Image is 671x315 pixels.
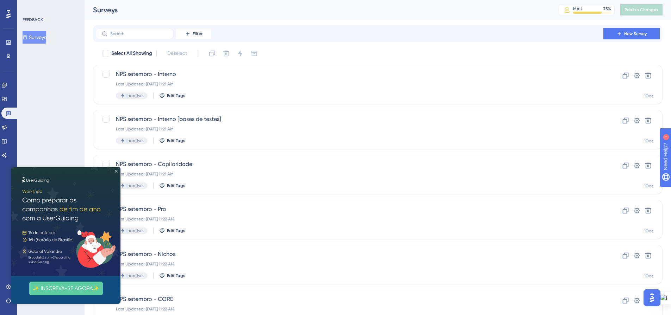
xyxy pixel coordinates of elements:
[116,306,583,312] div: Last Updated: [DATE] 11:22 AM
[159,138,185,143] button: Edit Tags
[126,273,143,278] span: Inactive
[17,2,44,10] span: Need Help?
[126,138,143,143] span: Inactive
[193,31,203,37] span: Filter
[159,183,185,188] button: Edit Tags
[116,160,583,168] span: NPS setembro - Capilaridade
[641,287,663,308] iframe: UserGuiding AI Assistant Launcher
[176,28,211,39] button: Filter
[644,138,654,144] div: 1Doc
[116,205,583,213] span: NPS setembro - Pro
[116,81,583,87] div: Last Updated: [DATE] 11:21 AM
[116,250,583,258] span: NPS setembro - Nichos
[644,273,654,279] div: 1Doc
[167,138,185,143] span: Edit Tags
[116,261,583,267] div: Last Updated: [DATE] 11:22 AM
[161,47,193,60] button: Deselect
[111,49,152,58] span: Select All Showing
[620,4,663,15] button: Publish Changes
[116,115,583,123] span: NPS setembro - Interno [bases de testes]
[644,93,654,99] div: 1Doc
[93,5,541,15] div: Surveys
[126,93,143,98] span: Inactive
[126,183,143,188] span: Inactive
[110,31,167,36] input: Search
[624,31,647,37] span: New Survey
[49,4,51,9] div: 1
[116,70,583,78] span: NPS setembro - Interno
[167,228,185,233] span: Edit Tags
[18,115,92,128] button: ✨ INSCREVA-SE AGORA✨
[116,171,583,177] div: Last Updated: [DATE] 11:21 AM
[159,273,185,278] button: Edit Tags
[167,183,185,188] span: Edit Tags
[167,93,185,98] span: Edit Tags
[159,93,185,98] button: Edit Tags
[625,7,658,13] span: Publish Changes
[23,31,46,44] button: Surveys
[104,3,106,6] div: Close Preview
[116,126,583,132] div: Last Updated: [DATE] 11:21 AM
[126,228,143,233] span: Inactive
[167,49,187,58] span: Deselect
[159,228,185,233] button: Edit Tags
[116,216,583,222] div: Last Updated: [DATE] 11:22 AM
[603,6,611,12] div: 75 %
[23,17,43,22] div: FEEDBACK
[116,295,583,303] span: NPS setembro - CORE
[573,6,582,12] div: MAU
[644,183,654,189] div: 1Doc
[167,273,185,278] span: Edit Tags
[644,228,654,234] div: 1Doc
[603,28,660,39] button: New Survey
